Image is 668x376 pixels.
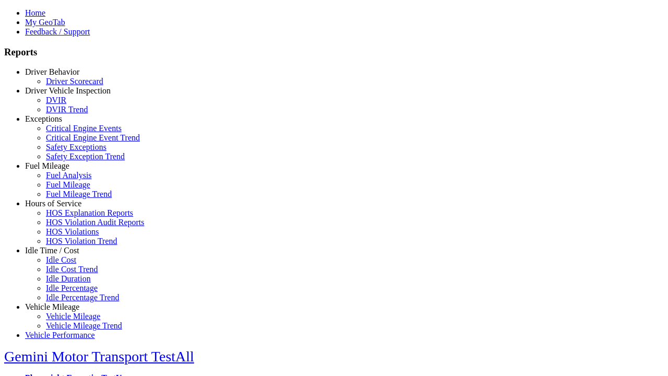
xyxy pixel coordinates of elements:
[46,312,100,321] a: Vehicle Mileage
[46,96,66,104] a: DVIR
[46,190,112,198] a: Fuel Mileage Trend
[46,208,133,217] a: HOS Explanation Reports
[46,265,98,274] a: Idle Cost Trend
[46,255,76,264] a: Idle Cost
[25,331,95,339] a: Vehicle Performance
[25,246,79,255] a: Idle Time / Cost
[25,18,65,27] a: My GeoTab
[46,274,91,283] a: Idle Duration
[25,67,79,76] a: Driver Behavior
[46,105,88,114] a: DVIR Trend
[46,133,140,142] a: Critical Engine Event Trend
[46,293,119,302] a: Idle Percentage Trend
[25,27,90,36] a: Feedback / Support
[46,143,106,151] a: Safety Exceptions
[46,218,145,227] a: HOS Violation Audit Reports
[46,321,122,330] a: Vehicle Mileage Trend
[46,152,125,161] a: Safety Exception Trend
[4,46,664,58] h3: Reports
[25,161,69,170] a: Fuel Mileage
[46,237,117,245] a: HOS Violation Trend
[46,284,98,292] a: Idle Percentage
[25,86,111,95] a: Driver Vehicle Inspection
[46,124,122,133] a: Critical Engine Events
[25,199,81,208] a: Hours of Service
[46,171,92,180] a: Fuel Analysis
[25,8,45,17] a: Home
[25,302,79,311] a: Vehicle Mileage
[46,180,90,189] a: Fuel Mileage
[46,77,103,86] a: Driver Scorecard
[25,114,62,123] a: Exceptions
[46,227,99,236] a: HOS Violations
[4,348,194,365] a: Gemini Motor Transport TestAll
